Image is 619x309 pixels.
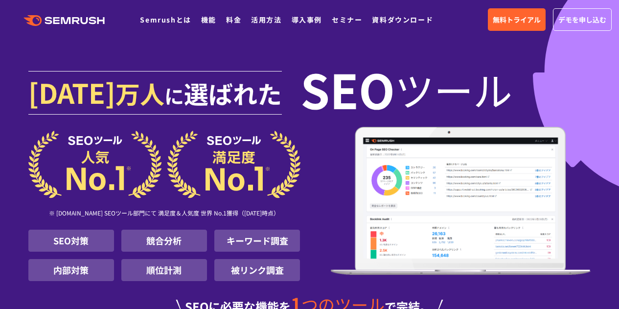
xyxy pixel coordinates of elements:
[115,75,164,111] span: 万人
[251,15,281,24] a: 活用方法
[214,230,300,252] li: キーワード調査
[488,8,546,31] a: 無料トライアル
[226,15,241,24] a: 料金
[164,81,184,110] span: に
[28,230,114,252] li: SEO対策
[121,259,207,281] li: 順位計測
[184,75,282,111] span: 選ばれた
[553,8,612,31] a: デモを申し込む
[332,15,362,24] a: セミナー
[140,15,191,24] a: Semrushとは
[372,15,433,24] a: 資料ダウンロード
[493,14,541,25] span: 無料トライアル
[395,70,512,109] span: ツール
[214,259,300,281] li: 被リンク調査
[28,72,115,112] span: [DATE]
[558,14,606,25] span: デモを申し込む
[28,198,300,230] div: ※ [DOMAIN_NAME] SEOツール部門にて 満足度＆人気度 世界 No.1獲得（[DATE]時点）
[300,70,395,109] span: SEO
[201,15,216,24] a: 機能
[292,15,322,24] a: 導入事例
[121,230,207,252] li: 競合分析
[28,259,114,281] li: 内部対策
